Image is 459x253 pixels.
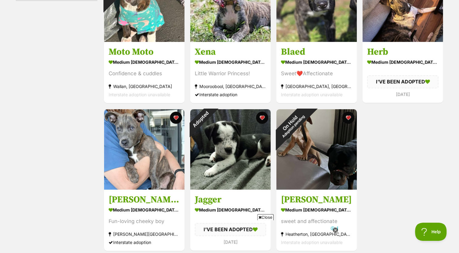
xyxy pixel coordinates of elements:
div: medium [DEMOGRAPHIC_DATA] Dog [109,58,180,67]
div: [GEOGRAPHIC_DATA], [GEOGRAPHIC_DATA] [281,83,352,91]
a: On HoldReviewing applications [104,37,184,43]
a: [PERSON_NAME] medium [DEMOGRAPHIC_DATA] Dog sweet and affectionate Heatherton, [GEOGRAPHIC_DATA] ... [276,189,357,251]
img: Eddie [276,109,357,190]
div: Heatherton, [GEOGRAPHIC_DATA] [281,230,352,238]
div: Little Warrior Princess! [195,70,266,78]
div: medium [DEMOGRAPHIC_DATA] Dog [109,205,180,214]
h3: Moto Moto [109,46,180,58]
span: Close [257,214,274,220]
div: Mooroobool, [GEOGRAPHIC_DATA] [195,83,266,91]
a: Herb medium [DEMOGRAPHIC_DATA] Dog I'VE BEEN ADOPTED [DATE] favourite [363,42,443,103]
div: Interstate adoption [109,238,180,246]
a: Blaed medium [DEMOGRAPHIC_DATA] Dog Sweet❤️Affectionate [GEOGRAPHIC_DATA], [GEOGRAPHIC_DATA] Inte... [276,42,357,103]
button: favourite [256,112,268,124]
iframe: Advertisement [119,223,340,250]
img: Jagger [190,109,271,190]
div: Adopted [182,101,218,137]
div: On Hold [265,98,318,151]
h3: Blaed [281,46,352,58]
span: Interstate adoption unavailable [281,92,343,97]
h3: Xena [195,46,266,58]
span: Interstate adoption unavailable [281,240,343,245]
div: [PERSON_NAME][GEOGRAPHIC_DATA], [GEOGRAPHIC_DATA] [109,230,180,238]
iframe: Help Scout Beacon - Open [415,223,447,241]
h3: [PERSON_NAME] [281,194,352,205]
button: favourite [170,112,182,124]
div: sweet and affectionate [281,217,352,225]
a: Xena medium [DEMOGRAPHIC_DATA] Dog Little Warrior Princess! Mooroobool, [GEOGRAPHIC_DATA] Interst... [190,42,271,103]
div: [DATE] [367,90,438,98]
a: On HoldAdoption pending [276,185,357,191]
a: Moto Moto medium [DEMOGRAPHIC_DATA] Dog Confidence & cuddles Wallan, [GEOGRAPHIC_DATA] Interstate... [104,42,184,103]
div: medium [DEMOGRAPHIC_DATA] Dog [281,58,352,67]
div: Sweet❤️Affectionate [281,70,352,78]
div: Wallan, [GEOGRAPHIC_DATA] [109,83,180,91]
button: favourite [342,112,354,124]
img: Marvin - 6 Month Old Cattle Dog X Staffy [104,109,184,190]
span: Adoption pending [281,114,305,138]
h3: Jagger [195,194,266,205]
div: Confidence & cuddles [109,70,180,78]
div: medium [DEMOGRAPHIC_DATA] Dog [281,205,352,214]
div: medium [DEMOGRAPHIC_DATA] Dog [367,58,438,67]
div: I'VE BEEN ADOPTED [367,76,438,88]
a: Adopted [190,185,271,191]
div: Interstate adoption [195,91,266,99]
a: [PERSON_NAME] - [DEMOGRAPHIC_DATA] Cattle Dog X Staffy medium [DEMOGRAPHIC_DATA] Dog Fun-loving c... [104,189,184,251]
div: Fun-loving cheeky boy [109,217,180,225]
h3: [PERSON_NAME] - [DEMOGRAPHIC_DATA] Cattle Dog X Staffy [109,194,180,205]
div: medium [DEMOGRAPHIC_DATA] Dog [195,205,266,214]
div: medium [DEMOGRAPHIC_DATA] Dog [195,58,266,67]
h3: Herb [367,46,438,58]
span: Interstate adoption unavailable [109,92,170,97]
